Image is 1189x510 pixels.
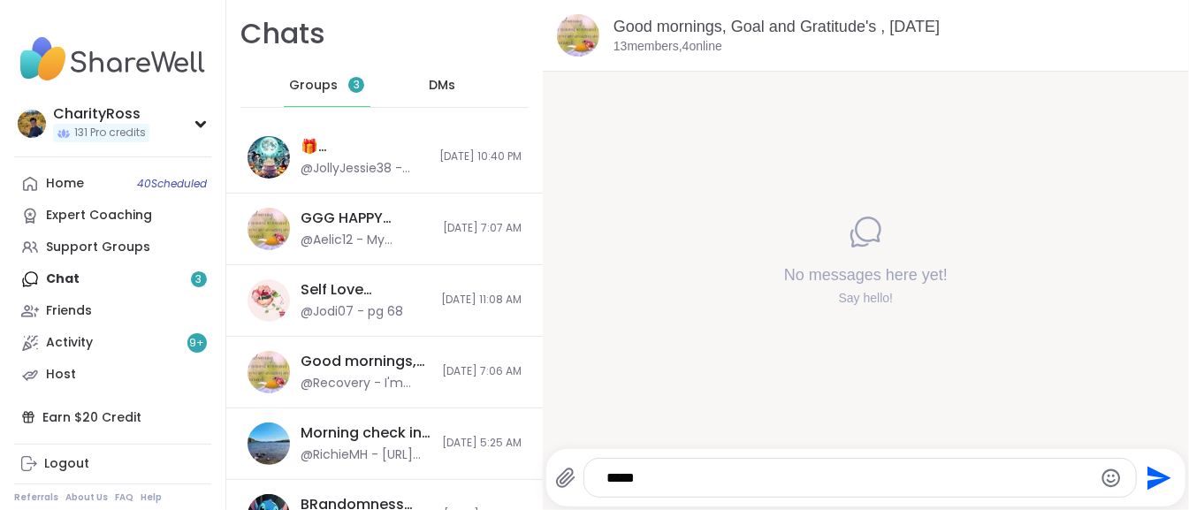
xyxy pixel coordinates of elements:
[784,263,948,285] h4: No messages here yet!
[115,491,133,504] a: FAQ
[248,279,290,322] img: Self Love Workbook for Women, Oct 10
[14,491,58,504] a: Referrals
[301,423,431,443] div: Morning check in! , [DATE]
[301,160,429,178] div: @JollyJessie38 - [URL][DOMAIN_NAME]
[443,221,522,236] span: [DATE] 7:07 AM
[429,77,455,95] span: DMs
[65,491,108,504] a: About Us
[1137,458,1177,498] button: Send
[14,28,211,90] img: ShareWell Nav Logo
[248,136,290,179] img: 🎁 Lynette’s Spooktacular Birthday Party 🎃 , Oct 11
[14,295,211,327] a: Friends
[606,469,1084,487] textarea: Type your message
[442,364,522,379] span: [DATE] 7:06 AM
[289,77,338,95] span: Groups
[240,14,325,54] h1: Chats
[301,303,403,321] div: @Jodi07 - pg 68
[14,359,211,391] a: Host
[46,334,93,352] div: Activity
[354,78,360,93] span: 3
[74,126,146,141] span: 131 Pro credits
[46,239,150,256] div: Support Groups
[14,448,211,480] a: Logout
[137,177,207,191] span: 40 Scheduled
[301,137,429,156] div: 🎁 [PERSON_NAME]’s Spooktacular Birthday Party 🎃 , [DATE]
[141,491,162,504] a: Help
[53,104,149,124] div: CharityRoss
[18,110,46,138] img: CharityRoss
[301,280,431,300] div: Self Love Workbook for Women, [DATE]
[248,208,290,250] img: GGG HAPPY BIRTHDAY Lynnette, Oct 11
[248,422,290,465] img: Morning check in! , Oct 10
[439,149,522,164] span: [DATE] 10:40 PM
[46,302,92,320] div: Friends
[14,200,211,232] a: Expert Coaching
[14,168,211,200] a: Home40Scheduled
[46,366,76,384] div: Host
[14,401,211,433] div: Earn $20 Credit
[557,14,599,57] img: Good mornings, Goal and Gratitude's , Oct 12
[14,232,211,263] a: Support Groups
[441,293,522,308] span: [DATE] 11:08 AM
[442,436,522,451] span: [DATE] 5:25 AM
[44,455,89,473] div: Logout
[614,18,940,35] a: Good mornings, Goal and Gratitude's , [DATE]
[248,351,290,393] img: Good mornings, goals and gratitude's, Oct 10
[301,375,431,392] div: @Recovery - I'm going to go, thanks!
[301,446,431,464] div: @RichieMH - [URL][DOMAIN_NAME]
[301,352,431,371] div: Good mornings, goals and gratitude's, [DATE]
[301,209,432,228] div: GGG HAPPY BIRTHDAY [PERSON_NAME], [DATE]
[301,232,432,249] div: @Aelic12 - My makeup
[784,289,948,307] div: Say hello!
[1101,468,1122,489] button: Emoji picker
[14,327,211,359] a: Activity9+
[46,207,152,225] div: Expert Coaching
[190,336,205,351] span: 9 +
[46,175,84,193] div: Home
[614,38,722,56] p: 13 members, 4 online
